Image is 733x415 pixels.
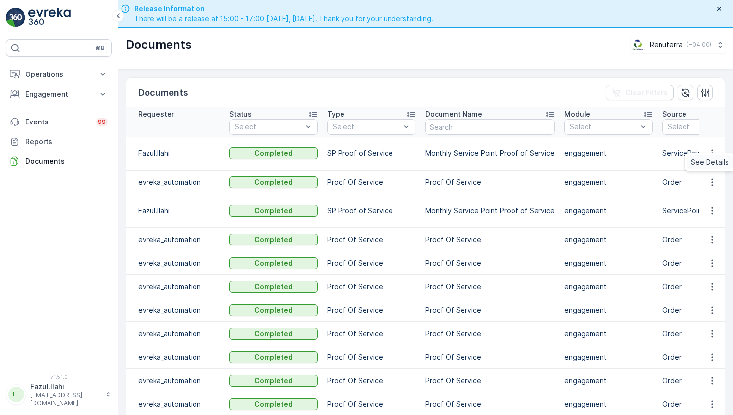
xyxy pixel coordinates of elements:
p: ( +04:00 ) [686,41,711,49]
p: Status [229,109,252,119]
button: Completed [229,375,318,387]
p: Proof Of Service [425,235,555,244]
p: Completed [254,177,293,187]
p: Monthly Service Point Proof of Service [425,148,555,158]
p: engagement [564,329,653,339]
button: Completed [229,176,318,188]
p: evreka_automation [138,376,220,386]
img: logo_light-DOdMpM7g.png [28,8,71,27]
button: Renuterra(+04:00) [631,36,725,53]
p: Documents [126,37,192,52]
p: Completed [254,206,293,216]
p: Proof Of Service [425,399,555,409]
button: Completed [229,328,318,340]
p: SP Proof of Service [327,148,415,158]
p: engagement [564,352,653,362]
button: Completed [229,304,318,316]
p: Proof Of Service [327,235,415,244]
p: Proof Of Service [425,258,555,268]
p: ⌘B [95,44,105,52]
p: Documents [138,86,188,99]
p: Proof Of Service [327,305,415,315]
p: Fazul.Ilahi [138,206,220,216]
span: See Details [691,157,729,167]
p: evreka_automation [138,305,220,315]
button: Completed [229,234,318,245]
button: Clear Filters [606,85,674,100]
p: 99 [98,118,106,126]
a: Reports [6,132,112,151]
p: Proof Of Service [327,376,415,386]
p: Completed [254,305,293,315]
span: There will be a release at 15:00 - 17:00 [DATE], [DATE]. Thank you for your understanding. [134,14,433,24]
p: engagement [564,399,653,409]
p: Proof Of Service [425,352,555,362]
p: Fazul.Ilahi [138,148,220,158]
p: Requester [138,109,174,119]
img: logo [6,8,25,27]
p: evreka_automation [138,235,220,244]
img: Screenshot_2024-07-26_at_13.33.01.png [631,39,646,50]
p: engagement [564,235,653,244]
p: Fazul.Ilahi [30,382,101,391]
button: Completed [229,398,318,410]
p: engagement [564,148,653,158]
p: engagement [564,206,653,216]
p: Completed [254,235,293,244]
p: [EMAIL_ADDRESS][DOMAIN_NAME] [30,391,101,407]
p: evreka_automation [138,282,220,292]
p: Document Name [425,109,482,119]
p: Clear Filters [625,88,668,98]
p: Reports [25,137,108,146]
p: Select [235,122,302,132]
span: v 1.51.0 [6,374,112,380]
p: Proof Of Service [425,282,555,292]
p: evreka_automation [138,329,220,339]
p: evreka_automation [138,177,220,187]
p: Select [333,122,400,132]
p: Operations [25,70,92,79]
p: Proof Of Service [425,305,555,315]
p: Completed [254,282,293,292]
div: FF [8,387,24,402]
p: Module [564,109,590,119]
p: evreka_automation [138,399,220,409]
p: Proof Of Service [425,376,555,386]
p: Select [570,122,637,132]
p: Renuterra [650,40,683,49]
input: Search [425,119,555,135]
p: engagement [564,305,653,315]
button: Engagement [6,84,112,104]
p: Source [662,109,686,119]
p: Events [25,117,90,127]
p: Proof Of Service [327,329,415,339]
button: Completed [229,351,318,363]
p: engagement [564,258,653,268]
p: engagement [564,177,653,187]
p: evreka_automation [138,352,220,362]
p: Engagement [25,89,92,99]
a: Events99 [6,112,112,132]
p: Proof Of Service [425,329,555,339]
button: Operations [6,65,112,84]
p: Type [327,109,344,119]
p: engagement [564,376,653,386]
p: Proof Of Service [327,399,415,409]
p: Proof Of Service [327,352,415,362]
p: Monthly Service Point Proof of Service [425,206,555,216]
p: Completed [254,148,293,158]
button: FFFazul.Ilahi[EMAIL_ADDRESS][DOMAIN_NAME] [6,382,112,407]
p: evreka_automation [138,258,220,268]
button: Completed [229,147,318,159]
p: Proof Of Service [327,177,415,187]
a: Documents [6,151,112,171]
p: Documents [25,156,108,166]
span: Release Information [134,4,433,14]
p: Proof Of Service [327,282,415,292]
p: Completed [254,258,293,268]
p: engagement [564,282,653,292]
p: Completed [254,352,293,362]
button: Completed [229,281,318,293]
button: Completed [229,205,318,217]
button: Completed [229,257,318,269]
